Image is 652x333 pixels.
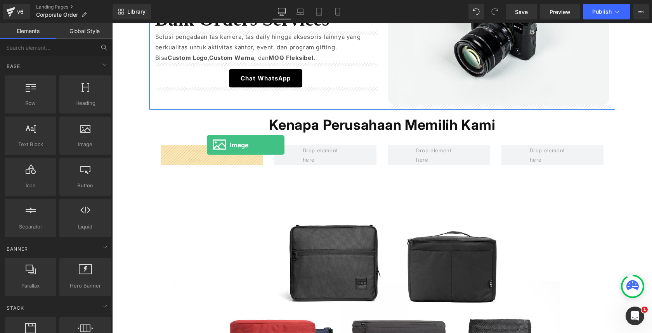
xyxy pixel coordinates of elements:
span: Library [127,8,146,15]
span: Heading [62,99,109,107]
span: 1 [642,307,648,313]
a: Mobile [328,4,347,19]
span: Preview [550,8,570,16]
a: Landing Pages [36,4,113,10]
span: Hero Banner [62,282,109,290]
span: Banner [6,245,29,253]
span: Icon [7,181,54,190]
span: Save [515,8,528,16]
strong: Custom Warna [97,31,142,38]
a: Chat WhatsApp [117,46,190,64]
a: New Library [113,4,151,19]
span: Parallax [7,282,54,290]
strong: Custom Logo [55,31,95,38]
a: Laptop [291,4,310,19]
button: Redo [487,4,503,19]
span: Stack [6,304,25,312]
button: More [633,4,649,19]
p: Bisa , , dan [43,29,264,40]
iframe: Intercom live chat [626,307,644,325]
div: v6 [16,7,25,17]
span: Row [7,99,54,107]
span: Separator [7,223,54,231]
a: Preview [540,4,580,19]
button: Publish [583,4,630,19]
p: Solusi pengadaan tas kamera, tas daily hingga aksesoris lainnya yang berkualitas untuk aktivitas ... [43,8,264,29]
span: Base [6,63,21,70]
span: Publish [592,9,612,15]
button: Undo [468,4,484,19]
span: Image [62,140,109,148]
span: Corporate Order [36,12,78,18]
h1: Kenapa Perusahaan Memilih Kami [43,92,497,111]
a: v6 [3,4,30,19]
span: Text Block [7,140,54,148]
strong: MOQ Fleksibel. [156,31,203,38]
span: Button [62,181,109,190]
a: Desktop [272,4,291,19]
span: Liquid [62,223,109,231]
a: Tablet [310,4,328,19]
a: Global Style [56,23,113,39]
